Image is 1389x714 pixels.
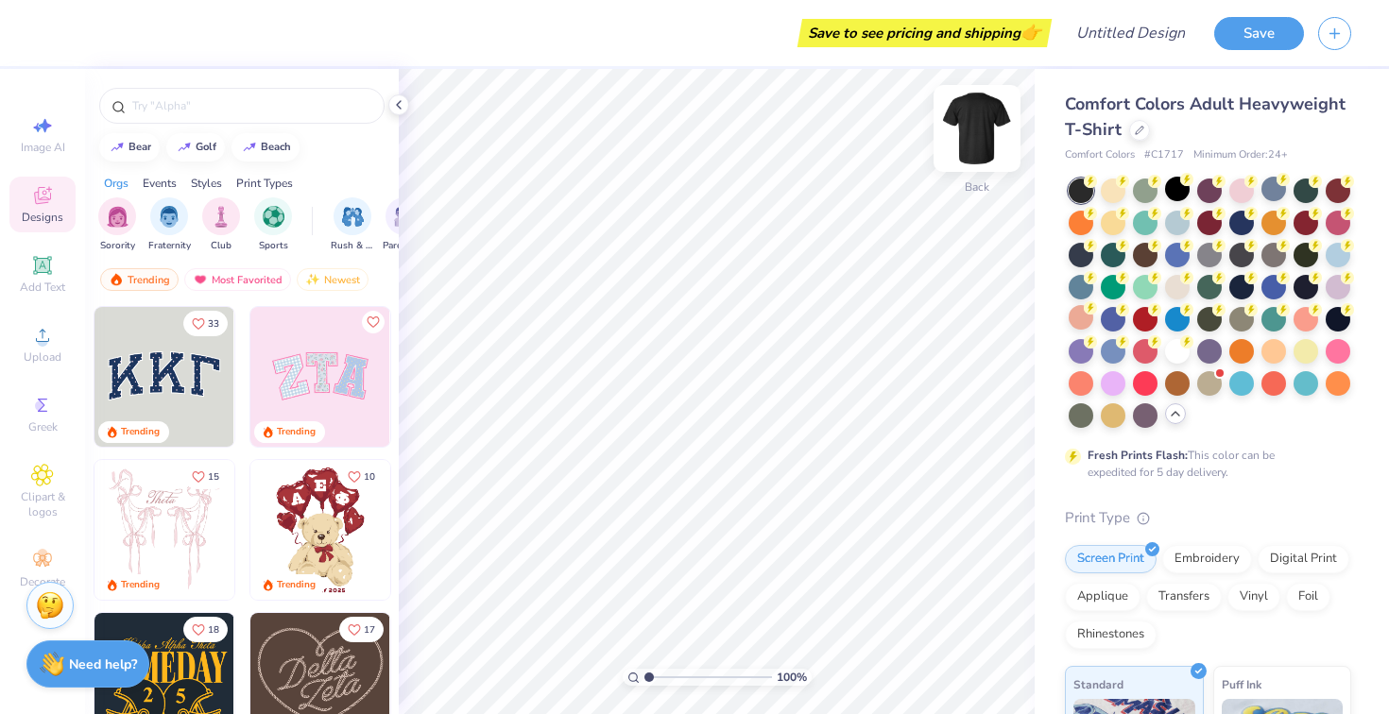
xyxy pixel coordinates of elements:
div: Screen Print [1065,545,1157,573]
button: Like [183,464,228,489]
button: filter button [202,197,240,253]
button: filter button [331,197,374,253]
div: Trending [100,268,179,291]
span: 10 [364,472,375,482]
div: bear [129,142,151,152]
img: trend_line.gif [242,142,257,153]
span: Designs [22,210,63,225]
strong: Need help? [69,655,137,673]
input: Try "Alpha" [130,96,372,115]
span: 👉 [1020,21,1041,43]
img: 5ee11766-d822-42f5-ad4e-763472bf8dcf [389,307,529,447]
div: filter for Sorority [98,197,136,253]
div: Trending [121,578,160,592]
button: Like [339,617,384,642]
button: filter button [148,197,191,253]
span: Parent's Weekend [383,239,426,253]
span: Sorority [100,239,135,253]
strong: Fresh Prints Flash: [1088,448,1188,463]
button: Save [1214,17,1304,50]
div: filter for Club [202,197,240,253]
img: e74243e0-e378-47aa-a400-bc6bcb25063a [389,460,529,600]
div: Save to see pricing and shipping [802,19,1047,47]
span: Comfort Colors [1065,147,1135,163]
img: 9980f5e8-e6a1-4b4a-8839-2b0e9349023c [250,307,390,447]
span: Comfort Colors Adult Heavyweight T-Shirt [1065,93,1346,141]
div: Vinyl [1227,583,1280,611]
div: filter for Rush & Bid [331,197,374,253]
div: Trending [277,425,316,439]
button: Like [183,617,228,642]
span: Image AI [21,140,65,155]
button: golf [166,133,225,161]
button: filter button [383,197,426,253]
span: Fraternity [148,239,191,253]
div: Transfers [1146,583,1222,611]
span: Rush & Bid [331,239,374,253]
button: Like [362,311,385,333]
div: Orgs [104,175,129,192]
input: Untitled Design [1061,14,1200,52]
button: filter button [98,197,136,253]
div: Rhinestones [1065,620,1157,649]
span: Minimum Order: 24 + [1193,147,1288,163]
img: Back [939,91,1015,166]
span: Clipart & logos [9,489,76,519]
span: Greek [28,419,58,434]
span: # C1717 [1144,147,1184,163]
button: bear [99,133,160,161]
div: Trending [121,425,160,439]
span: 33 [208,319,219,329]
img: edfb13fc-0e43-44eb-bea2-bf7fc0dd67f9 [233,307,373,447]
span: Decorate [20,574,65,589]
img: trend_line.gif [110,142,125,153]
span: 100 % [777,669,807,686]
div: Events [143,175,177,192]
div: Trending [277,578,316,592]
span: Upload [24,349,61,365]
span: 17 [364,625,375,635]
img: Parent's Weekend Image [394,206,416,228]
img: trend_line.gif [177,142,192,153]
img: 3b9aba4f-e317-4aa7-a679-c95a879539bd [94,307,234,447]
span: Club [211,239,231,253]
div: Digital Print [1258,545,1349,573]
div: filter for Fraternity [148,197,191,253]
img: most_fav.gif [193,273,208,286]
div: golf [196,142,216,152]
span: 15 [208,472,219,482]
img: 83dda5b0-2158-48ca-832c-f6b4ef4c4536 [94,460,234,600]
span: Puff Ink [1222,674,1261,694]
div: Embroidery [1162,545,1252,573]
span: Add Text [20,280,65,295]
div: filter for Parent's Weekend [383,197,426,253]
img: Newest.gif [305,273,320,286]
span: Sports [259,239,288,253]
div: Back [965,178,989,195]
button: filter button [254,197,292,253]
img: Fraternity Image [159,206,180,228]
img: d12a98c7-f0f7-4345-bf3a-b9f1b718b86e [233,460,373,600]
span: 18 [208,625,219,635]
img: Club Image [211,206,231,228]
button: Like [183,311,228,336]
span: Standard [1073,674,1123,694]
div: Print Type [1065,507,1351,529]
div: filter for Sports [254,197,292,253]
img: 587403a7-0594-4a7f-b2bd-0ca67a3ff8dd [250,460,390,600]
div: This color can be expedited for 5 day delivery. [1088,447,1320,481]
div: Newest [297,268,369,291]
img: Rush & Bid Image [342,206,364,228]
div: Foil [1286,583,1330,611]
button: Like [339,464,384,489]
button: beach [231,133,300,161]
div: beach [261,142,291,152]
div: Applique [1065,583,1140,611]
img: Sorority Image [107,206,129,228]
div: Most Favorited [184,268,291,291]
img: Sports Image [263,206,284,228]
img: trending.gif [109,273,124,286]
div: Print Types [236,175,293,192]
div: Styles [191,175,222,192]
